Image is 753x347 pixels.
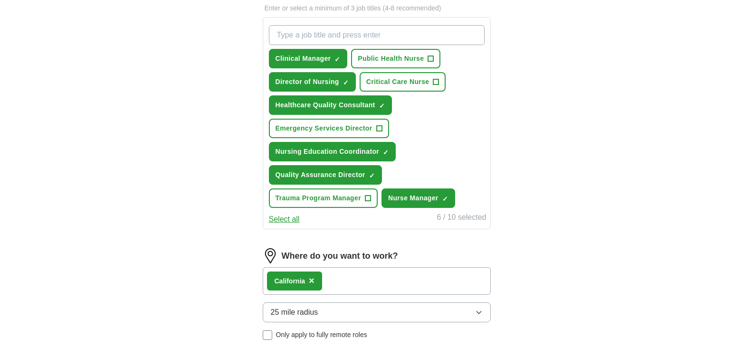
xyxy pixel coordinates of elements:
button: Quality Assurance Director✓ [269,165,382,185]
span: ✓ [383,149,389,156]
span: Nurse Manager [388,193,438,203]
span: Quality Assurance Director [276,170,365,180]
label: Where do you want to work? [282,250,398,263]
span: Emergency Services Director [276,123,372,133]
strong: Calif [275,277,289,285]
span: ✓ [343,79,349,86]
input: Only apply to fully remote roles [263,330,272,340]
span: Director of Nursing [276,77,339,87]
button: 25 mile radius [263,302,491,322]
p: Enter or select a minimum of 3 job titles (4-8 recommended) [263,3,491,13]
button: Trauma Program Manager [269,188,378,208]
button: Nursing Education Coordinator✓ [269,142,396,161]
span: Critical Care Nurse [366,77,429,87]
img: location.png [263,248,278,263]
span: Healthcare Quality Consultant [276,100,375,110]
button: × [309,274,315,288]
button: Critical Care Nurse [360,72,446,92]
span: × [309,275,315,286]
span: Trauma Program Manager [276,193,361,203]
span: 25 mile radius [271,307,318,318]
span: ✓ [379,102,385,110]
span: ✓ [334,56,340,63]
button: Public Health Nurse [351,49,440,68]
span: Only apply to fully remote roles [276,330,367,340]
input: Type a job title and press enter [269,25,485,45]
button: Emergency Services Director [269,119,389,138]
div: 6 / 10 selected [437,212,486,225]
span: ✓ [442,195,448,203]
span: Public Health Nurse [358,54,424,64]
button: Director of Nursing✓ [269,72,356,92]
span: ✓ [369,172,375,179]
button: Clinical Manager✓ [269,49,348,68]
span: Nursing Education Coordinator [276,147,380,157]
button: Healthcare Quality Consultant✓ [269,95,392,115]
div: ornia [275,276,305,286]
button: Select all [269,214,300,225]
button: Nurse Manager✓ [381,188,455,208]
span: Clinical Manager [276,54,331,64]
